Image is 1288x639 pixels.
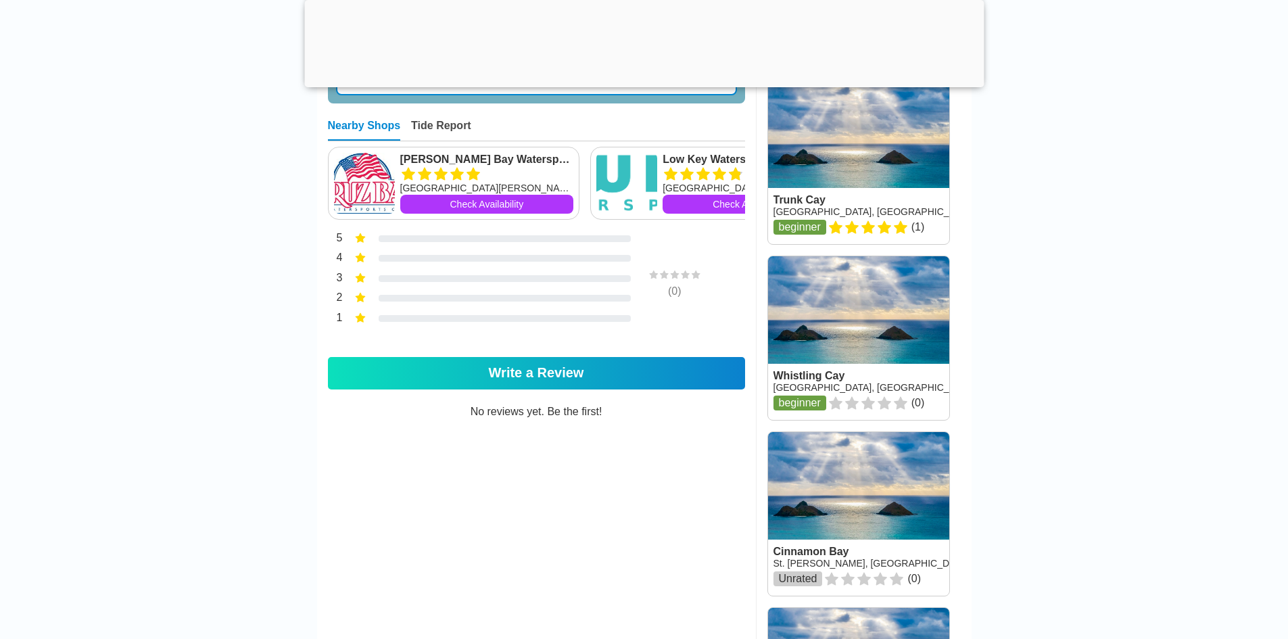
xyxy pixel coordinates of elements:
[328,406,745,486] div: No reviews yet. Be the first!
[624,285,725,298] div: ( 0 )
[400,153,574,166] a: [PERSON_NAME] Bay Watersports Co.
[663,195,836,214] a: Check Availability
[328,120,401,141] div: Nearby Shops
[328,250,343,268] div: 4
[328,270,343,288] div: 3
[411,120,471,141] div: Tide Report
[334,153,395,214] img: Cruz Bay Watersports Co.
[328,357,745,389] a: Write a Review
[328,231,343,248] div: 5
[596,153,657,214] img: Low Key Watersports, Inc.
[328,290,343,308] div: 2
[328,310,343,328] div: 1
[663,181,836,195] div: [GEOGRAPHIC_DATA][PERSON_NAME], [US_STATE]
[663,153,836,166] a: Low Key Watersports, Inc.
[400,181,574,195] div: [GEOGRAPHIC_DATA][PERSON_NAME], [US_STATE]
[400,195,574,214] a: Check Availability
